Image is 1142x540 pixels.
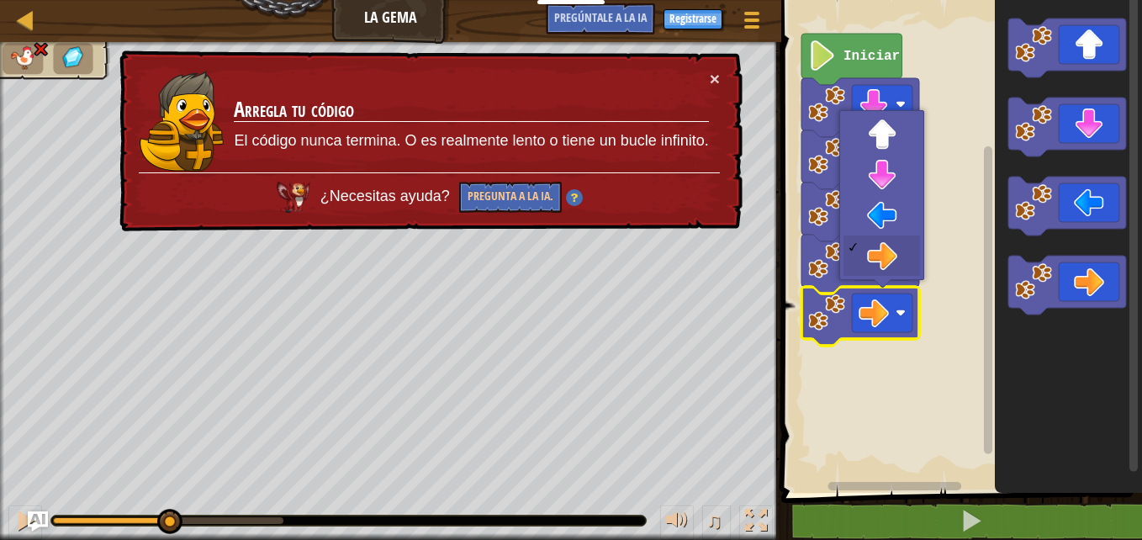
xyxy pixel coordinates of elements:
h3: Arregla tu código [234,98,708,122]
img: Indirecta [566,189,583,206]
text: Iniciar [843,49,900,64]
span: ♫ [706,508,722,533]
span: Pregúntale a la IA [554,9,647,25]
p: El código nunca termina. O es realmente lento o tiene un bucle infinito. [234,130,708,152]
button: Ctrl + P: Pause [8,506,42,540]
button: Alterna pantalla completa. [739,506,773,540]
button: Pregunta a la IA. [459,182,562,213]
li: Tu héroe debe sobrevivir. [3,43,43,74]
img: IA [277,182,310,212]
button: Mostrar menú del juego [731,3,773,43]
button: Ajustar volúmen [660,506,694,540]
button: Registrarse [664,9,722,29]
button: Pregúntale a la IA [28,511,48,532]
button: × [710,70,720,87]
img: duck_tharin2.png [140,71,224,172]
button: ♫ [702,506,731,540]
li: Recoge las gemas. [53,43,93,74]
button: Pregúntale a la IA [546,3,655,34]
span: ¿Necesitas ayuda? [320,188,454,204]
